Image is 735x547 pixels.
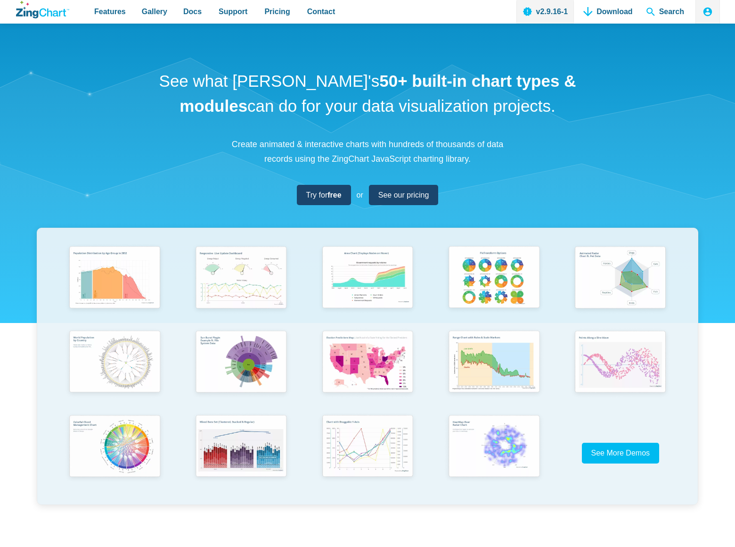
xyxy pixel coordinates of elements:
a: Population Distribution by Age Group in 2052 [51,242,178,327]
img: Colorful Chord Management Chart [64,411,165,483]
span: or [357,189,363,201]
img: Range Chart with Rultes & Scale Markers [443,327,545,399]
span: Gallery [142,5,167,18]
a: Sun Burst Plugin Example ft. File System Data [178,327,304,411]
a: Points Along a Sine Wave [557,327,684,411]
span: Pricing [264,5,290,18]
p: Create animated & interactive charts with hundreds of thousands of data records using the ZingCha... [226,137,509,166]
img: Pie Transform Options [443,242,545,315]
img: World Population by Country [64,327,165,399]
span: Contact [307,5,335,18]
span: Docs [183,5,202,18]
a: Chart with Draggable Y-Axis [304,411,431,496]
a: Election Predictions Map [304,327,431,411]
a: Heatmap Over Radar Chart [431,411,557,496]
img: Animated Radar Chart ft. Pet Data [570,242,671,315]
a: Animated Radar Chart ft. Pet Data [557,242,684,327]
strong: free [327,191,341,199]
h1: See what [PERSON_NAME]'s can do for your data visualization projects. [155,69,580,118]
a: Pie Transform Options [431,242,557,327]
span: Features [94,5,126,18]
span: Support [219,5,247,18]
img: Mixed Data Set (Clustered, Stacked, and Regular) [190,411,292,483]
a: See our pricing [369,185,439,205]
span: Try for [306,189,342,201]
img: Election Predictions Map [317,327,418,399]
a: Area Chart (Displays Nodes on Hover) [304,242,431,327]
a: Responsive Live Update Dashboard [178,242,304,327]
a: Try forfree [297,185,351,205]
a: Colorful Chord Management Chart [51,411,178,496]
strong: 50+ built-in chart types & modules [180,72,576,115]
img: Points Along a Sine Wave [570,327,671,399]
a: See More Demos [582,443,660,463]
a: Range Chart with Rultes & Scale Markers [431,327,557,411]
a: ZingChart Logo. Click to return to the homepage [16,1,69,18]
span: See More Demos [591,449,650,457]
img: Sun Burst Plugin Example ft. File System Data [190,327,292,399]
img: Chart with Draggable Y-Axis [317,411,418,483]
img: Responsive Live Update Dashboard [190,242,292,315]
img: Area Chart (Displays Nodes on Hover) [317,242,418,315]
a: World Population by Country [51,327,178,411]
a: Mixed Data Set (Clustered, Stacked, and Regular) [178,411,304,496]
img: Heatmap Over Radar Chart [443,411,545,483]
span: See our pricing [378,189,429,201]
img: Population Distribution by Age Group in 2052 [64,242,165,315]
